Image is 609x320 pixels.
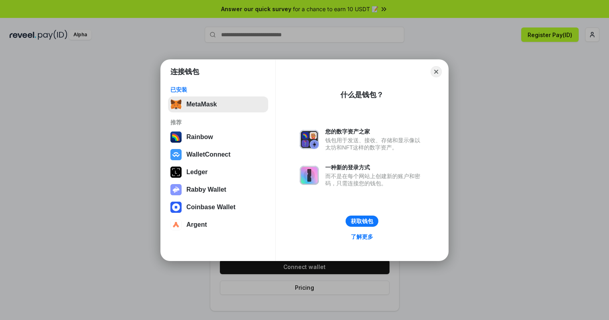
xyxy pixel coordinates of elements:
div: 什么是钱包？ [340,90,384,100]
div: 推荐 [170,119,266,126]
img: svg+xml,%3Csvg%20xmlns%3D%22http%3A%2F%2Fwww.w3.org%2F2000%2Fsvg%22%20fill%3D%22none%22%20viewBox... [300,130,319,149]
div: Coinbase Wallet [186,204,235,211]
img: svg+xml,%3Csvg%20width%3D%2228%22%20height%3D%2228%22%20viewBox%3D%220%200%2028%2028%22%20fill%3D... [170,219,182,230]
div: 获取钱包 [351,218,373,225]
button: Rabby Wallet [168,182,268,198]
button: Coinbase Wallet [168,199,268,215]
div: 已安装 [170,86,266,93]
a: 了解更多 [346,232,378,242]
div: MetaMask [186,101,217,108]
img: svg+xml,%3Csvg%20fill%3D%22none%22%20height%3D%2233%22%20viewBox%3D%220%200%2035%2033%22%20width%... [170,99,182,110]
img: svg+xml,%3Csvg%20width%3D%22120%22%20height%3D%22120%22%20viewBox%3D%220%200%20120%20120%22%20fil... [170,132,182,143]
button: WalletConnect [168,147,268,163]
h1: 连接钱包 [170,67,199,77]
button: MetaMask [168,96,268,112]
button: Ledger [168,164,268,180]
div: 一种新的登录方式 [325,164,424,171]
div: Rainbow [186,133,213,141]
button: Close [431,66,442,77]
button: Argent [168,217,268,233]
img: svg+xml,%3Csvg%20xmlns%3D%22http%3A%2F%2Fwww.w3.org%2F2000%2Fsvg%22%20width%3D%2228%22%20height%3... [170,167,182,178]
div: Argent [186,221,207,228]
div: 了解更多 [351,233,373,240]
img: svg+xml,%3Csvg%20xmlns%3D%22http%3A%2F%2Fwww.w3.org%2F2000%2Fsvg%22%20fill%3D%22none%22%20viewBox... [170,184,182,195]
img: svg+xml,%3Csvg%20width%3D%2228%22%20height%3D%2228%22%20viewBox%3D%220%200%2028%2028%22%20fill%3D... [170,149,182,160]
div: WalletConnect [186,151,231,158]
div: Rabby Wallet [186,186,226,193]
div: 您的数字资产之家 [325,128,424,135]
div: 而不是在每个网站上创建新的账户和密码，只需连接您的钱包。 [325,173,424,187]
div: Ledger [186,169,208,176]
button: Rainbow [168,129,268,145]
img: svg+xml,%3Csvg%20xmlns%3D%22http%3A%2F%2Fwww.w3.org%2F2000%2Fsvg%22%20fill%3D%22none%22%20viewBox... [300,166,319,185]
div: 钱包用于发送、接收、存储和显示像以太坊和NFT这样的数字资产。 [325,137,424,151]
button: 获取钱包 [346,216,378,227]
img: svg+xml,%3Csvg%20width%3D%2228%22%20height%3D%2228%22%20viewBox%3D%220%200%2028%2028%22%20fill%3D... [170,202,182,213]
